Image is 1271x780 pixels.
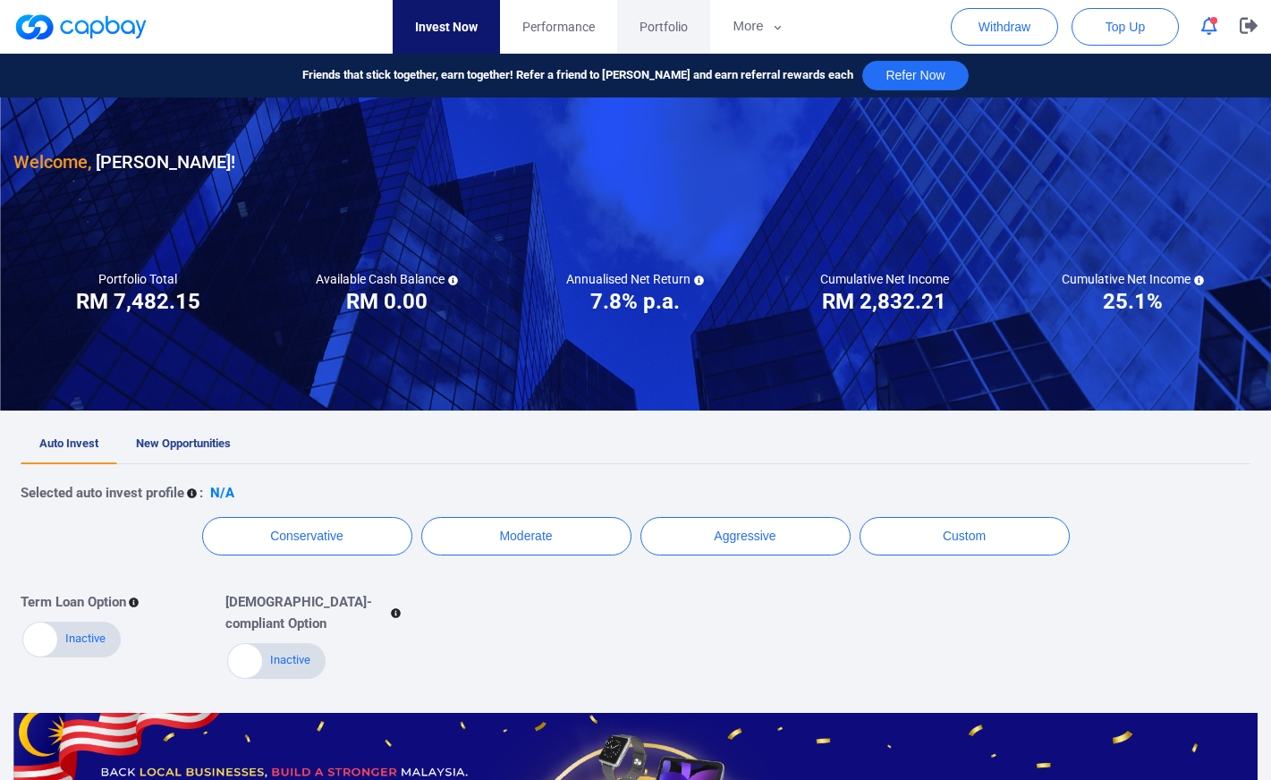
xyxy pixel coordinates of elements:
[136,437,231,450] span: New Opportunities
[640,17,688,37] span: Portfolio
[1062,271,1204,287] h5: Cumulative Net Income
[346,287,428,316] h3: RM 0.00
[1106,18,1145,36] span: Top Up
[302,66,853,85] span: Friends that stick together, earn together! Refer a friend to [PERSON_NAME] and earn referral rew...
[951,8,1058,46] button: Withdraw
[1072,8,1179,46] button: Top Up
[590,287,680,316] h3: 7.8% p.a.
[13,151,91,173] span: Welcome,
[21,482,184,504] p: Selected auto invest profile
[13,148,235,176] h3: [PERSON_NAME] !
[522,17,595,37] span: Performance
[199,482,203,504] p: :
[640,517,851,555] button: Aggressive
[1103,287,1163,316] h3: 25.1%
[76,287,200,316] h3: RM 7,482.15
[202,517,412,555] button: Conservative
[225,591,388,634] p: [DEMOGRAPHIC_DATA]-compliant Option
[39,437,98,450] span: Auto Invest
[862,61,968,90] button: Refer Now
[566,271,704,287] h5: Annualised Net Return
[822,287,946,316] h3: RM 2,832.21
[98,271,177,287] h5: Portfolio Total
[421,517,631,555] button: Moderate
[21,591,126,613] p: Term Loan Option
[820,271,949,287] h5: Cumulative Net Income
[210,482,234,504] p: N/A
[860,517,1070,555] button: Custom
[316,271,458,287] h5: Available Cash Balance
